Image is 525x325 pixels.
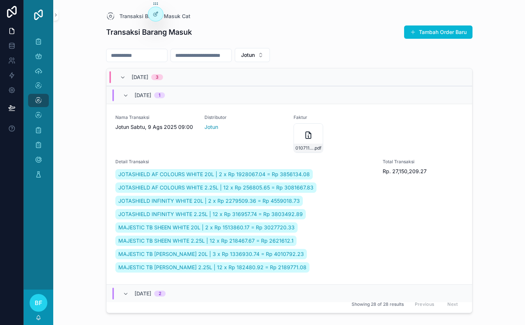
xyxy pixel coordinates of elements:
a: Nama TransaksiJotun Sabtu, 9 Ags 2025 09:00DistributorJotunFaktur010711745052000-0400052562084527... [106,104,472,284]
span: Jotun Sabtu, 9 Ags 2025 09:00 [115,123,196,131]
span: [DATE] [132,73,148,81]
div: 1 [159,92,160,98]
div: scrollable content [24,30,53,191]
span: BF [35,298,42,307]
div: 3 [156,74,159,80]
span: [DATE] [135,92,151,99]
span: .pdf [314,145,321,151]
a: JOTASHIELD INFINITY WHITE 20L | 2 x Rp 2279509.36 = Rp 4559018.73 [115,196,303,206]
a: MAJESTIC TB SHEEN WHITE 20L | 2 x Rp 1513860.17 = Rp 3027720.33 [115,222,298,233]
span: Nama Transaksi [115,114,196,120]
span: MAJESTIC TB [PERSON_NAME] 2.25L | 12 x Rp 182480.92 = Rp 2189771.08 [118,264,306,271]
h1: Transaksi Barang Masuk [106,27,192,37]
a: JOTASHIELD AF COLOURS WHITE 20L | 2 x Rp 1928067.04 = Rp 3856134.08 [115,169,313,179]
button: Tambah Order Baru [404,25,472,39]
a: JOTASHIELD AF COLOURS WHITE 2.25L | 12 x Rp 256805.65 = Rp 3081667.83 [115,182,316,193]
a: MAJESTIC TB [PERSON_NAME] 2.25L | 12 x Rp 182480.92 = Rp 2189771.08 [115,262,309,273]
span: Rp. 27,150,209.27 [383,168,463,175]
span: JOTASHIELD INFINITY WHITE 2.25L | 12 x Rp 316957.74 = Rp 3803492.89 [118,211,303,218]
img: App logo [33,9,44,21]
span: Transaksi Barang Masuk Cat [119,13,190,20]
span: Faktur [294,114,374,120]
span: [DATE] [135,290,151,297]
div: 2 [159,291,161,297]
span: JOTASHIELD AF COLOURS WHITE 2.25L | 12 x Rp 256805.65 = Rp 3081667.83 [118,184,314,191]
span: MAJESTIC TB [PERSON_NAME] 20L | 3 x Rp 1336930.74 = Rp 4010792.23 [118,250,304,258]
span: MAJESTIC TB SHEEN WHITE 2.25L | 12 x Rp 218467.67 = Rp 2621612.1 [118,237,294,244]
span: Showing 28 of 28 results [352,301,404,307]
a: MAJESTIC TB SHEEN WHITE 2.25L | 12 x Rp 218467.67 = Rp 2621612.1 [115,236,297,246]
span: 010711745052000-0400052562084527-0397753054035000-20250811091628-(1) [295,145,314,151]
span: JOTASHIELD INFINITY WHITE 20L | 2 x Rp 2279509.36 = Rp 4559018.73 [118,197,300,205]
span: JOTASHIELD AF COLOURS WHITE 20L | 2 x Rp 1928067.04 = Rp 3856134.08 [118,171,310,178]
span: MAJESTIC TB SHEEN WHITE 20L | 2 x Rp 1513860.17 = Rp 3027720.33 [118,224,295,231]
span: Distributor [204,114,285,120]
a: MAJESTIC TB [PERSON_NAME] 20L | 3 x Rp 1336930.74 = Rp 4010792.23 [115,249,307,259]
span: Jotun [241,51,255,59]
span: Total Transaksi [383,159,463,165]
a: Transaksi Barang Masuk Cat [106,12,190,21]
a: Jotun [204,123,218,131]
a: JOTASHIELD INFINITY WHITE 2.25L | 12 x Rp 316957.74 = Rp 3803492.89 [115,209,306,219]
button: Select Button [235,48,270,62]
span: Detail Transaksi [115,159,374,165]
